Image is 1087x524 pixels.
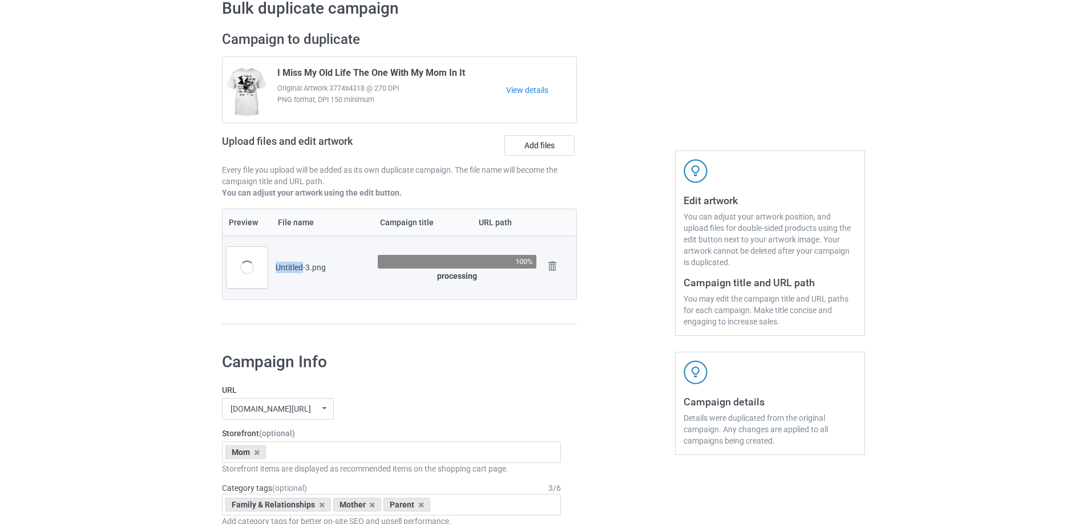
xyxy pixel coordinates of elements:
[272,484,307,493] span: (optional)
[225,498,331,511] div: Family & Relationships
[225,445,266,459] div: Mom
[684,159,708,183] img: svg+xml;base64,PD94bWwgdmVyc2lvbj0iMS4wIiBlbmNvZGluZz0iVVRGLTgiPz4KPHN2ZyB3aWR0aD0iNDJweCIgaGVpZ2...
[684,412,856,446] div: Details were duplicated from the original campaign. Any changes are applied to all campaigns bein...
[684,395,856,408] h3: Campaign details
[222,482,307,494] label: Category tags
[223,209,272,235] th: Preview
[222,384,561,396] label: URL
[515,258,533,265] div: 100%
[548,482,561,494] div: 3 / 6
[277,83,506,94] span: Original Artwork 3774x4318 @ 270 DPI
[504,135,575,156] label: Add files
[222,463,561,474] div: Storefront items are displayed as recommended items on the shopping cart page.
[684,293,856,327] div: You may edit the campaign title and URL paths for each campaign. Make title concise and engaging ...
[231,405,311,413] div: [DOMAIN_NAME][URL]
[222,352,561,372] h1: Campaign Info
[684,360,708,384] img: svg+xml;base64,PD94bWwgdmVyc2lvbj0iMS4wIiBlbmNvZGluZz0iVVRGLTgiPz4KPHN2ZyB3aWR0aD0iNDJweCIgaGVpZ2...
[544,258,560,274] img: svg+xml;base64,PD94bWwgdmVyc2lvbj0iMS4wIiBlbmNvZGluZz0iVVRGLTgiPz4KPHN2ZyB3aWR0aD0iMjhweCIgaGVpZ2...
[333,498,382,511] div: Mother
[277,94,506,105] span: PNG format, DPI 150 minimum
[276,262,370,273] div: Untitled-3.png
[222,135,435,156] h2: Upload files and edit artwork
[472,209,540,235] th: URL path
[222,188,402,197] b: You can adjust your artwork using the edit button.
[259,429,295,438] span: (optional)
[272,209,374,235] th: File name
[378,270,536,282] div: processing
[684,211,856,268] div: You can adjust your artwork position, and upload files for double-sided products using the edit b...
[684,276,856,289] h3: Campaign title and URL path
[277,67,465,83] span: I Miss My Old Life The One With My Mom In It
[684,194,856,207] h3: Edit artwork
[383,498,430,511] div: Parent
[222,31,577,48] h2: Campaign to duplicate
[374,209,472,235] th: Campaign title
[222,428,561,439] label: Storefront
[222,164,577,187] p: Every file you upload will be added as its own duplicate campaign. The file name will become the ...
[506,84,576,96] a: View details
